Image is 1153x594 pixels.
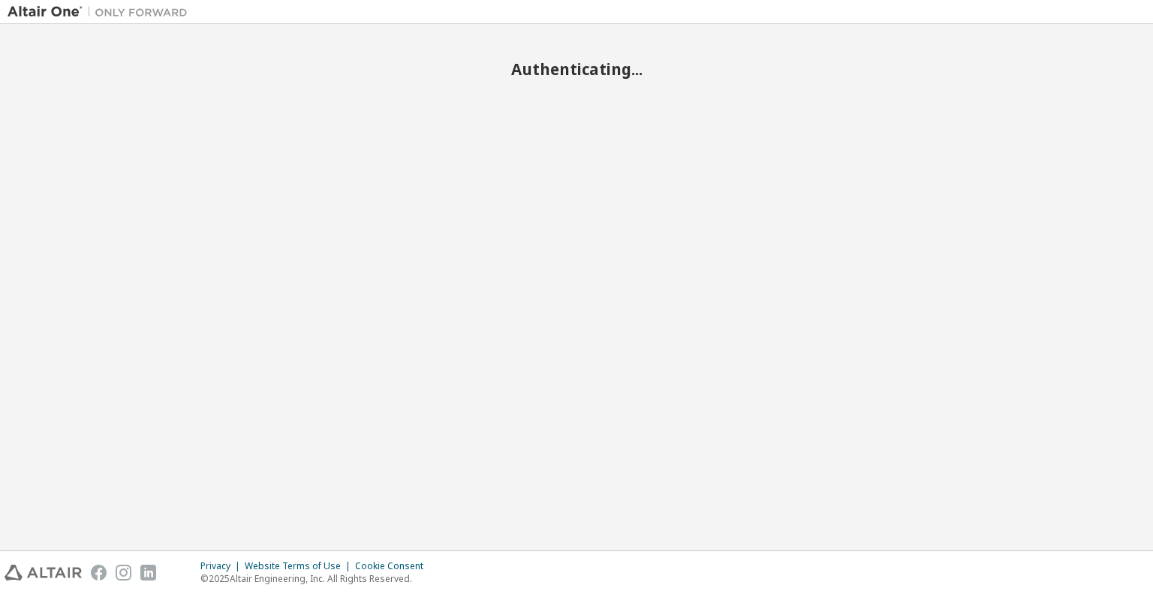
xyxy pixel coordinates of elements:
[140,565,156,580] img: linkedin.svg
[8,59,1145,79] h2: Authenticating...
[91,565,107,580] img: facebook.svg
[116,565,131,580] img: instagram.svg
[8,5,195,20] img: Altair One
[355,560,432,572] div: Cookie Consent
[200,560,245,572] div: Privacy
[245,560,355,572] div: Website Terms of Use
[200,572,432,585] p: © 2025 Altair Engineering, Inc. All Rights Reserved.
[5,565,82,580] img: altair_logo.svg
